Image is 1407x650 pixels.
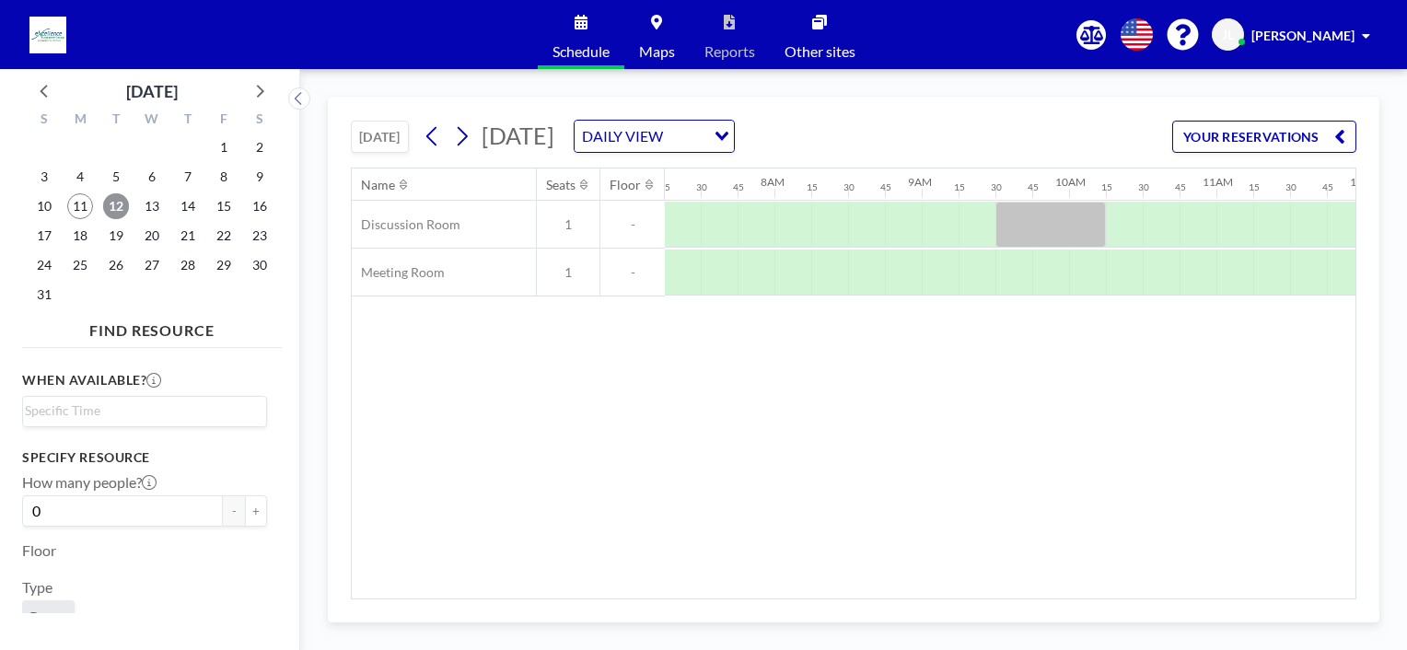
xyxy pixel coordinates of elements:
[103,223,129,249] span: Tuesday, August 19, 2025
[22,314,282,340] h4: FIND RESOURCE
[546,177,576,193] div: Seats
[807,181,818,193] div: 15
[29,608,67,626] span: Room
[669,124,703,148] input: Search for option
[880,181,891,193] div: 45
[241,109,277,133] div: S
[139,223,165,249] span: Wednesday, August 20, 2025
[247,223,273,249] span: Saturday, August 23, 2025
[1138,181,1149,193] div: 30
[704,44,755,59] span: Reports
[247,193,273,219] span: Saturday, August 16, 2025
[659,181,670,193] div: 15
[211,193,237,219] span: Friday, August 15, 2025
[175,193,201,219] span: Thursday, August 14, 2025
[67,223,93,249] span: Monday, August 18, 2025
[843,181,855,193] div: 30
[169,109,205,133] div: T
[247,164,273,190] span: Saturday, August 9, 2025
[1285,181,1297,193] div: 30
[578,124,667,148] span: DAILY VIEW
[600,216,665,233] span: -
[785,44,855,59] span: Other sites
[126,78,178,104] div: [DATE]
[211,134,237,160] span: Friday, August 1, 2025
[22,449,267,466] h3: Specify resource
[1249,181,1260,193] div: 15
[175,223,201,249] span: Thursday, August 21, 2025
[31,282,57,308] span: Sunday, August 31, 2025
[537,216,599,233] span: 1
[991,181,1002,193] div: 30
[22,541,56,560] label: Floor
[610,177,641,193] div: Floor
[63,109,99,133] div: M
[552,44,610,59] span: Schedule
[352,216,460,233] span: Discussion Room
[1203,175,1233,189] div: 11AM
[22,578,52,597] label: Type
[103,252,129,278] span: Tuesday, August 26, 2025
[639,44,675,59] span: Maps
[537,264,599,281] span: 1
[22,473,157,492] label: How many people?
[139,193,165,219] span: Wednesday, August 13, 2025
[103,164,129,190] span: Tuesday, August 5, 2025
[31,252,57,278] span: Sunday, August 24, 2025
[1101,181,1112,193] div: 15
[27,109,63,133] div: S
[211,223,237,249] span: Friday, August 22, 2025
[733,181,744,193] div: 45
[139,252,165,278] span: Wednesday, August 27, 2025
[1222,27,1234,43] span: JL
[139,164,165,190] span: Wednesday, August 6, 2025
[134,109,170,133] div: W
[352,264,445,281] span: Meeting Room
[575,121,734,152] div: Search for option
[67,252,93,278] span: Monday, August 25, 2025
[600,264,665,281] span: -
[99,109,134,133] div: T
[1028,181,1039,193] div: 45
[31,223,57,249] span: Sunday, August 17, 2025
[908,175,932,189] div: 9AM
[223,495,245,527] button: -
[67,164,93,190] span: Monday, August 4, 2025
[245,495,267,527] button: +
[103,193,129,219] span: Tuesday, August 12, 2025
[29,17,66,53] img: organization-logo
[247,252,273,278] span: Saturday, August 30, 2025
[211,164,237,190] span: Friday, August 8, 2025
[761,175,785,189] div: 8AM
[175,164,201,190] span: Thursday, August 7, 2025
[696,181,707,193] div: 30
[1172,121,1356,153] button: YOUR RESERVATIONS
[25,400,256,421] input: Search for option
[361,177,395,193] div: Name
[1251,28,1355,43] span: [PERSON_NAME]
[1175,181,1186,193] div: 45
[1055,175,1086,189] div: 10AM
[67,193,93,219] span: Monday, August 11, 2025
[23,397,266,424] div: Search for option
[247,134,273,160] span: Saturday, August 2, 2025
[31,193,57,219] span: Sunday, August 10, 2025
[205,109,241,133] div: F
[351,121,409,153] button: [DATE]
[175,252,201,278] span: Thursday, August 28, 2025
[482,122,554,149] span: [DATE]
[31,164,57,190] span: Sunday, August 3, 2025
[1322,181,1333,193] div: 45
[1350,175,1379,189] div: 12PM
[954,181,965,193] div: 15
[211,252,237,278] span: Friday, August 29, 2025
